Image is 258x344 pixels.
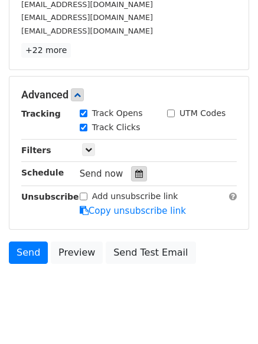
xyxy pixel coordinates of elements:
strong: Schedule [21,168,64,177]
a: Send Test Email [106,242,195,264]
small: [EMAIL_ADDRESS][DOMAIN_NAME] [21,13,153,22]
strong: Tracking [21,109,61,118]
small: [EMAIL_ADDRESS][DOMAIN_NAME] [21,27,153,35]
label: Track Clicks [92,121,141,134]
label: Add unsubscribe link [92,190,178,203]
h5: Advanced [21,88,237,101]
span: Send now [80,168,123,179]
strong: Filters [21,145,51,155]
a: Preview [51,242,103,264]
a: Send [9,242,48,264]
iframe: Chat Widget [199,287,258,344]
label: Track Opens [92,107,143,120]
a: +22 more [21,43,71,58]
label: UTM Codes [179,107,226,120]
a: Copy unsubscribe link [80,206,186,216]
strong: Unsubscribe [21,192,79,201]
